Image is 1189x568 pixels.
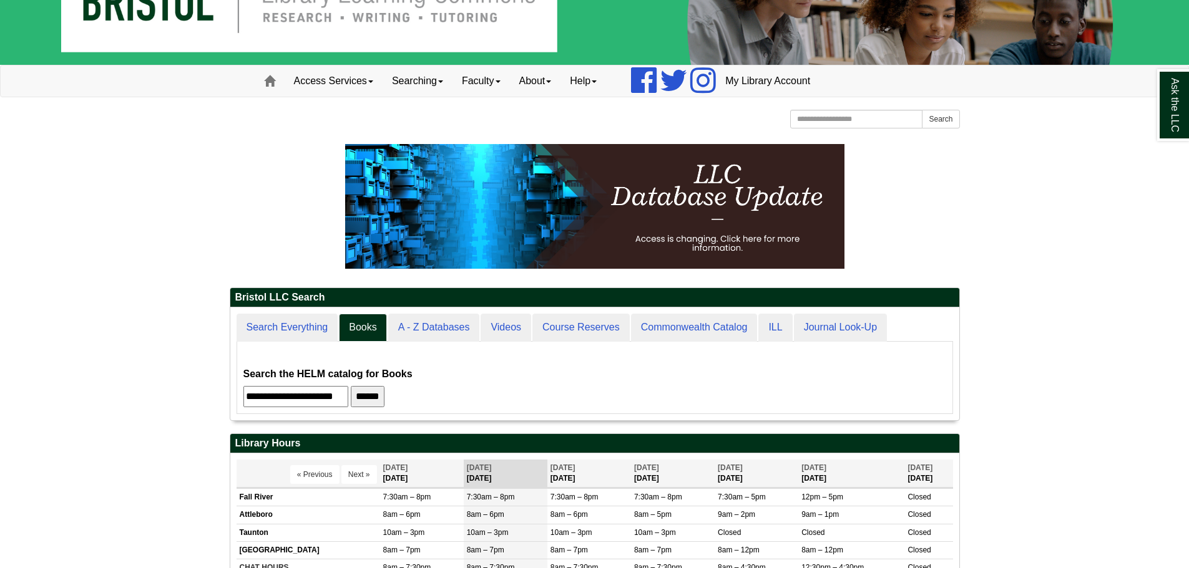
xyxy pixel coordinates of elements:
[908,528,931,537] span: Closed
[383,546,421,554] span: 8am – 7pm
[634,493,682,501] span: 7:30am – 8pm
[345,144,844,269] img: HTML tutorial
[467,493,515,501] span: 7:30am – 8pm
[237,314,338,342] a: Search Everything
[716,65,820,97] a: My Library Account
[908,510,931,519] span: Closed
[908,546,931,554] span: Closed
[532,314,630,342] a: Course Reserves
[481,314,531,342] a: Videos
[718,510,755,519] span: 9am – 2pm
[243,348,946,407] div: Books
[237,489,380,506] td: Fall River
[467,510,504,519] span: 8am – 6pm
[290,465,340,484] button: « Previous
[634,510,672,519] span: 8am – 5pm
[634,546,672,554] span: 8am – 7pm
[467,528,509,537] span: 10am – 3pm
[464,460,547,488] th: [DATE]
[794,314,887,342] a: Journal Look-Up
[383,510,421,519] span: 8am – 6pm
[550,463,575,472] span: [DATE]
[510,65,561,97] a: About
[801,463,826,472] span: [DATE]
[560,65,606,97] a: Help
[904,460,952,488] th: [DATE]
[388,314,480,342] a: A - Z Databases
[550,493,599,501] span: 7:30am – 8pm
[908,463,932,472] span: [DATE]
[801,493,843,501] span: 12pm – 5pm
[467,546,504,554] span: 8am – 7pm
[550,528,592,537] span: 10am – 3pm
[634,528,676,537] span: 10am – 3pm
[237,524,380,541] td: Taunton
[758,314,792,342] a: ILL
[453,65,510,97] a: Faculty
[718,546,760,554] span: 8am – 12pm
[547,460,631,488] th: [DATE]
[801,546,843,554] span: 8am – 12pm
[339,314,386,342] a: Books
[634,463,659,472] span: [DATE]
[383,463,408,472] span: [DATE]
[341,465,377,484] button: Next »
[631,314,758,342] a: Commonwealth Catalog
[230,434,959,453] h2: Library Hours
[383,528,425,537] span: 10am – 3pm
[243,365,413,383] label: Search the HELM catalog for Books
[467,463,492,472] span: [DATE]
[922,110,959,128] button: Search
[380,460,464,488] th: [DATE]
[230,288,959,307] h2: Bristol LLC Search
[908,493,931,501] span: Closed
[237,506,380,524] td: Attleboro
[718,463,743,472] span: [DATE]
[801,510,839,519] span: 9am – 1pm
[550,546,588,554] span: 8am – 7pm
[718,528,741,537] span: Closed
[798,460,904,488] th: [DATE]
[801,528,824,537] span: Closed
[718,493,766,501] span: 7:30am – 5pm
[631,460,715,488] th: [DATE]
[237,541,380,559] td: [GEOGRAPHIC_DATA]
[550,510,588,519] span: 8am – 6pm
[383,65,453,97] a: Searching
[383,493,431,501] span: 7:30am – 8pm
[715,460,798,488] th: [DATE]
[285,65,383,97] a: Access Services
